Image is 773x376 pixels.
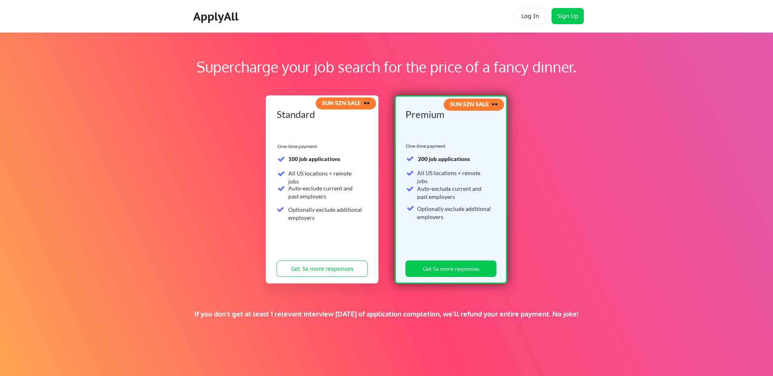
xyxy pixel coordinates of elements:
[418,155,470,162] strong: 200 job applications
[277,109,365,119] div: Standard
[140,310,633,318] div: If you don't get at least 1 relevant interview [DATE] of application completion, we'll refund you...
[417,169,492,185] div: All US locations + remote jobs
[514,8,546,24] button: Log In
[406,143,448,149] div: One-time payment
[288,206,363,221] div: Optionally exclude additional employers
[277,143,319,150] div: One-time payment
[322,99,370,106] strong: SUN SZN SALE 🕶️
[405,260,496,277] button: Get 5x more responses
[288,184,363,200] div: Auto-exclude current and past employers
[52,56,721,78] div: Supercharge your job search for the price of a fancy dinner.
[288,169,363,185] div: All US locations + remote jobs
[417,205,492,221] div: Optionally exclude additional employers
[450,101,498,107] strong: SUN SZN SALE 🕶️
[405,109,494,119] div: Premium
[277,260,368,277] button: Get 3x more responses
[288,155,340,162] strong: 100 job applications
[417,185,492,200] div: Auto-exclude current and past employers
[552,8,584,24] button: Sign Up
[193,10,241,23] div: ApplyAll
